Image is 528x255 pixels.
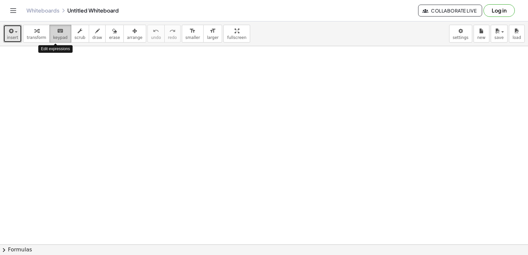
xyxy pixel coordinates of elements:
[227,35,246,40] span: fullscreen
[109,35,120,40] span: erase
[512,35,521,40] span: load
[26,7,59,14] a: Whiteboards
[483,4,515,17] button: Log in
[92,35,102,40] span: draw
[151,35,161,40] span: undo
[474,25,489,43] button: new
[207,35,218,40] span: larger
[53,35,68,40] span: keypad
[453,35,469,40] span: settings
[8,5,18,16] button: Toggle navigation
[148,25,165,43] button: undoundo
[169,27,176,35] i: redo
[182,25,204,43] button: format_sizesmaller
[494,35,504,40] span: save
[477,35,485,40] span: new
[203,25,222,43] button: format_sizelarger
[223,25,250,43] button: fullscreen
[164,25,181,43] button: redoredo
[57,27,63,35] i: keyboard
[418,5,482,16] button: Collaborate Live
[27,35,46,40] span: transform
[3,25,22,43] button: insert
[75,35,85,40] span: scrub
[71,25,89,43] button: scrub
[23,25,50,43] button: transform
[491,25,508,43] button: save
[424,8,477,14] span: Collaborate Live
[49,25,71,43] button: keyboardkeypad
[210,27,216,35] i: format_size
[449,25,472,43] button: settings
[105,25,123,43] button: erase
[185,35,200,40] span: smaller
[509,25,525,43] button: load
[7,35,18,40] span: insert
[38,45,73,53] div: Edit expressions
[153,27,159,35] i: undo
[89,25,106,43] button: draw
[123,25,146,43] button: arrange
[127,35,143,40] span: arrange
[189,27,196,35] i: format_size
[168,35,177,40] span: redo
